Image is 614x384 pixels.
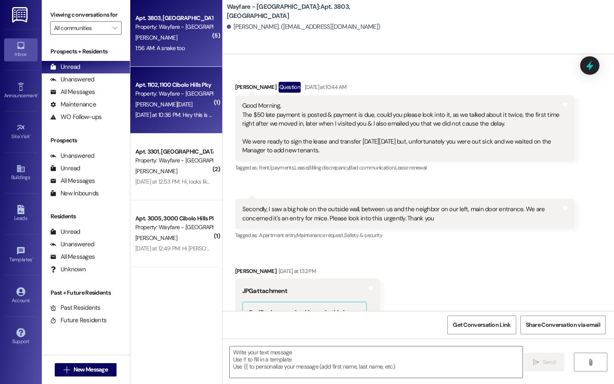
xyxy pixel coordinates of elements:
span: Bad communication , [349,164,395,171]
button: Share Conversation via email [520,316,606,334]
span: [PERSON_NAME] [135,234,177,242]
span: Apartment entry , [259,232,297,239]
a: Inbox [4,38,38,61]
div: Future Residents [50,316,107,325]
i:  [112,25,117,31]
div: [PERSON_NAME] [235,82,575,95]
label: Viewing conversations for [50,8,122,21]
div: [DATE] at 10:44 AM [303,83,346,91]
a: Site Visit • [4,121,38,143]
span: Billing discrepancy , [308,164,349,171]
div: Maintenance [50,100,96,109]
div: [DATE] at 12:49 PM: Hi [PERSON_NAME] Is [PERSON_NAME] from 3005 Do you have my mailbox keys? When... [135,245,472,252]
span: Send [543,358,556,366]
div: Property: Wayfare - [GEOGRAPHIC_DATA] [135,156,213,165]
div: Apt. 3005, 3000 Cibolo Hills Pky [135,214,213,223]
div: Apt. 1102, 1100 Cibolo Hills Pky [135,81,213,89]
img: ResiDesk Logo [12,7,29,23]
div: Unread [50,63,80,71]
b: Wayfare - [GEOGRAPHIC_DATA]: Apt. 3803, [GEOGRAPHIC_DATA] [227,3,394,20]
i:  [63,366,70,373]
div: All Messages [50,177,95,185]
div: Apt. 3301, [GEOGRAPHIC_DATA] [135,147,213,156]
b: ResiDesk recognized items in this image [249,308,360,317]
div: Past + Future Residents [42,288,130,297]
span: Share Conversation via email [526,321,600,329]
i:  [533,359,539,366]
b: JPG attachment [242,287,287,295]
div: [PERSON_NAME] [235,267,381,278]
div: Unread [50,227,80,236]
span: [PERSON_NAME][DATE] [135,101,193,108]
span: • [32,255,33,261]
div: Apt. 3803, [GEOGRAPHIC_DATA] [135,14,213,23]
span: • [30,132,31,138]
span: New Message [74,365,108,374]
span: Lease renewal [395,164,427,171]
span: Rent/payments , [259,164,294,171]
span: Lease , [294,164,308,171]
div: Prospects + Residents [42,47,130,56]
div: Unknown [50,265,86,274]
div: [DATE] at 12:53 PM: Hi, looks like I no longer have renters insurance, Im thinking it's because o... [135,178,485,185]
div: Unread [50,164,80,173]
div: New Inbounds [50,189,99,198]
div: Question [279,82,301,92]
div: Good Morning, The $50 late payment is posted & payment is due, could you please look into it, as ... [242,101,562,155]
span: [PERSON_NAME] [135,34,177,41]
i:  [587,359,594,366]
a: Support [4,326,38,348]
a: Account [4,285,38,307]
div: [PERSON_NAME]. ([EMAIL_ADDRESS][DOMAIN_NAME]) [227,23,381,31]
button: Get Conversation Link [447,316,516,334]
div: Tagged as: [235,162,575,174]
div: All Messages [50,88,95,96]
div: WO Follow-ups [50,113,101,121]
span: • [37,91,38,97]
div: All Messages [50,253,95,261]
div: [DATE] at 1:32 PM [277,267,316,275]
div: Tagged as: [235,229,575,241]
span: [PERSON_NAME] [135,167,177,175]
div: Unanswered [50,75,94,84]
div: Unanswered [50,240,94,249]
input: All communities [54,21,108,35]
div: Unanswered [50,152,94,160]
a: Templates • [4,244,38,266]
div: Property: Wayfare - [GEOGRAPHIC_DATA] [135,23,213,31]
span: Get Conversation Link [453,321,510,329]
div: Prospects [42,136,130,145]
a: Leads [4,202,38,225]
button: Send [524,353,565,371]
div: Secondly, I saw a big hole on the outside wall, between us and the neighbor on our left, main doo... [242,205,562,223]
a: Buildings [4,162,38,184]
span: Safety & security [344,232,382,239]
div: Past Residents [50,303,101,312]
div: Property: Wayfare - [GEOGRAPHIC_DATA] [135,223,213,232]
div: 1:56 AM: A snake too [135,44,185,52]
div: Residents [42,212,130,221]
div: Property: Wayfare - [GEOGRAPHIC_DATA] [135,89,213,98]
button: New Message [55,363,117,376]
span: Maintenance request , [297,232,344,239]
